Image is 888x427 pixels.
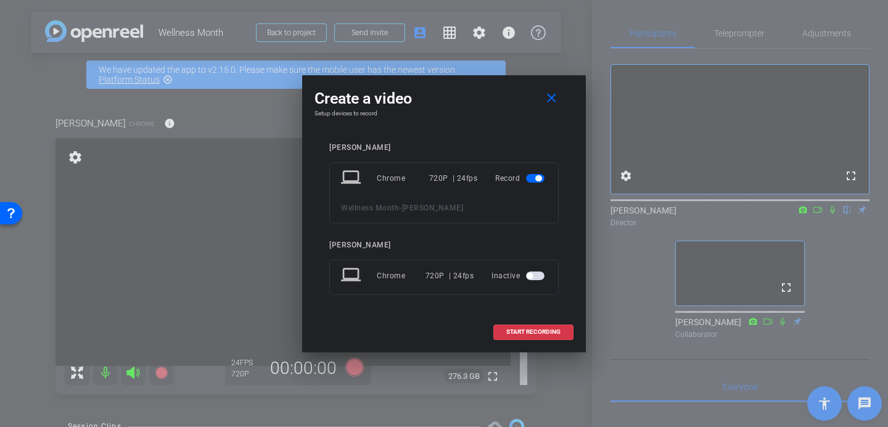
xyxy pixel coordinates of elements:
div: Chrome [377,265,425,287]
span: START RECORDING [506,329,561,335]
div: Record [495,167,547,189]
div: 720P | 24fps [429,167,478,189]
mat-icon: close [544,91,559,106]
div: [PERSON_NAME] [329,241,559,250]
div: 720P | 24fps [425,265,474,287]
div: Inactive [491,265,547,287]
span: - [399,204,402,212]
span: Wellness Month [341,204,399,212]
h4: Setup devices to record [314,110,573,117]
div: Chrome [377,167,429,189]
div: [PERSON_NAME] [329,143,559,152]
span: [PERSON_NAME] [402,204,464,212]
div: Create a video [314,88,573,110]
mat-icon: laptop [341,167,363,189]
button: START RECORDING [493,325,573,340]
mat-icon: laptop [341,265,363,287]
